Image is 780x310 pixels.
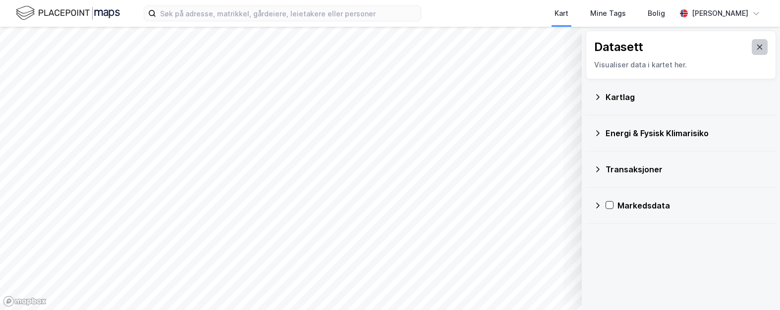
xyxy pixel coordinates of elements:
div: Mine Tags [590,7,626,19]
div: Kartlag [606,91,768,103]
a: Mapbox homepage [3,296,47,307]
div: Visualiser data i kartet her. [594,59,768,71]
div: Transaksjoner [606,163,768,175]
input: Søk på adresse, matrikkel, gårdeiere, leietakere eller personer [156,6,421,21]
div: Energi & Fysisk Klimarisiko [606,127,768,139]
div: Datasett [594,39,643,55]
div: [PERSON_NAME] [692,7,748,19]
div: Kart [555,7,568,19]
iframe: Chat Widget [730,262,780,310]
img: logo.f888ab2527a4732fd821a326f86c7f29.svg [16,4,120,22]
div: Bolig [648,7,665,19]
div: Markedsdata [617,200,768,211]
